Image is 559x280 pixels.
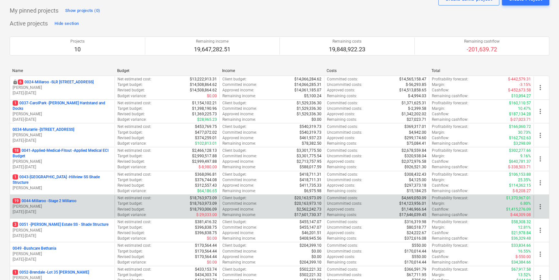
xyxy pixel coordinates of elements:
p: Uncommitted costs : [327,82,362,88]
p: $27,023.71 [407,117,426,122]
p: $312,557.43 [195,183,217,188]
p: Cashflow : [432,111,449,117]
span: more_vert [536,108,544,115]
p: $5,100.24 [304,93,321,99]
span: more_vert [536,155,544,163]
p: $20,163,973.10 [294,201,321,206]
p: $6,975.98 [304,188,321,194]
span: more_vert [536,226,544,234]
p: Approved income : [222,111,254,117]
span: 6 [18,79,23,85]
p: Committed costs : [327,77,358,82]
p: Cashflow : [432,88,449,93]
p: Committed costs : [327,148,358,153]
p: Remaining cashflow : [432,188,468,194]
p: 30.73% [518,130,531,135]
p: $1,342,202.02 [401,111,426,117]
p: Client budget : [222,172,247,177]
p: Committed costs : [327,172,358,177]
p: $80,518.77 [407,225,426,230]
p: Revised budget : [117,159,145,164]
p: Target budget : [117,177,143,183]
p: [DATE] - [DATE] [13,164,112,170]
p: Uncommitted costs : [327,177,362,183]
p: Net estimated cost : [117,124,151,130]
p: $316,319.98 [404,219,426,225]
p: Projects [70,39,85,44]
p: [PERSON_NAME] [13,251,112,257]
p: Target budget : [117,106,143,111]
p: $204,399.10 [300,243,321,248]
p: Margin : [432,82,445,88]
p: Net estimated cost : [117,100,151,106]
p: $4,942.00 [409,130,426,135]
p: $376,744.08 [195,177,217,183]
p: Client budget : [222,100,247,106]
p: $4,125.00 [409,177,426,183]
p: My pinned projects [10,7,58,15]
p: $0.00 [311,117,321,122]
p: Net estimated cost : [117,219,151,225]
p: $2,990,517.88 [192,153,217,159]
p: $540,319.73 [300,124,321,130]
p: $1,398,190.96 [192,106,217,111]
p: $1,415,276.09 [506,207,531,212]
p: $396,838.75 [195,230,217,236]
p: $396,838.75 [195,225,217,230]
p: Approved costs : [327,159,355,164]
p: $24,222.67 [407,230,426,236]
p: $162,762.63 [509,135,531,141]
p: $14,513,858.65 [399,88,426,93]
p: 0024-Millaroo - SLR [STREET_ADDRESS] [18,79,94,85]
p: $-8,208.27 [513,188,531,194]
p: $18,763,973.09 [190,195,217,201]
p: Budget variance : [117,141,147,146]
p: $1,529,336.30 [297,111,321,117]
p: $381,416.32 [195,219,217,225]
p: $418,711.31 [300,172,321,177]
p: Net estimated cost : [117,195,151,201]
p: $1,529,336.30 [297,106,321,111]
p: $-29,033.00 [196,212,217,218]
p: $418,711.31 [300,177,321,183]
div: 0049 -Bushcare Bethania[PERSON_NAME][DATE]-[DATE] [13,246,112,262]
span: 1 [13,174,18,180]
button: Show projects (0) [64,5,102,16]
div: 190044-Millaroo -Stage 2 Millaroo[PERSON_NAME][DATE]-[DATE] [13,198,112,215]
p: [DATE] - [DATE] [13,138,112,143]
p: $166,060.72 [509,124,531,130]
p: Budget variance : [117,93,147,99]
p: $18,793,006.09 [190,207,217,212]
p: $64,186.65 [197,188,217,194]
p: $2,678,559.84 [401,148,426,153]
p: $13,222,913.31 [190,77,217,82]
p: $2,072,976.58 [401,159,426,164]
p: $1,369,225.73 [192,111,217,117]
p: $1,146,966.64 [401,207,426,212]
p: [PERSON_NAME] [13,85,112,90]
p: $-452,673.58 [508,88,531,93]
p: Client budget : [222,77,247,82]
p: $320,938.04 [404,153,426,159]
p: 0041-Applied-Medical-Fitout - Applied Medical ECI Budget [13,148,112,159]
p: $308,432.43 [404,172,426,177]
p: Remaining cashflow : [432,141,468,146]
p: Committed income : [222,201,257,206]
span: more_vert [536,179,544,187]
p: $28,965.23 [197,117,217,122]
p: Margin : [432,177,445,183]
p: Uncommitted costs : [327,201,362,206]
p: [PERSON_NAME] [13,132,112,138]
p: $453,769.75 [195,124,217,130]
p: Client budget : [222,195,247,201]
p: Client budget : [222,243,247,248]
p: 0051 - [PERSON_NAME] Estate SS - Shade Structure [13,222,108,227]
p: Approved costs : [327,111,355,117]
p: $302,277.66 [509,148,531,153]
p: Remaining costs : [327,141,357,146]
p: 9.16% [520,153,531,159]
p: Approved income : [222,159,254,164]
p: $477,072.02 [195,130,217,135]
p: $78,382.50 [302,141,321,146]
p: Committed income : [222,130,257,135]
